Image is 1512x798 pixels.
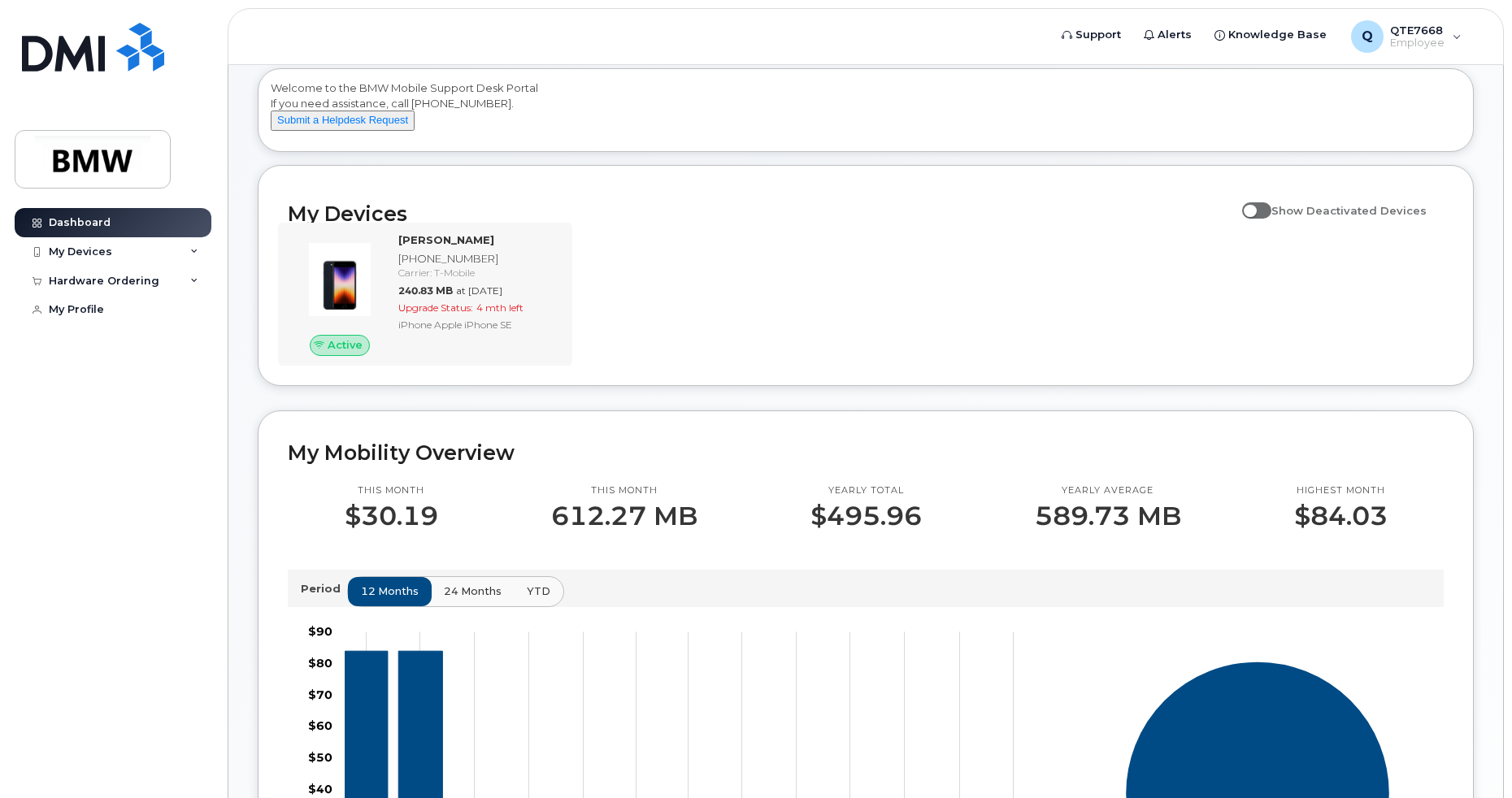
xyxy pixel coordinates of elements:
tspan: $40 [308,783,332,797]
h2: My Mobility Overview [288,440,1444,465]
div: Welcome to the BMW Mobile Support Desk Portal If you need assistance, call [PHONE_NUMBER]. [271,80,1461,145]
button: Submit a Helpdesk Request [271,111,415,131]
p: This month [345,484,438,497]
p: This month [551,484,697,497]
span: QTE7668 [1390,24,1445,37]
tspan: $70 [308,687,332,702]
p: Yearly average [1035,484,1181,497]
div: iPhone Apple iPhone SE [398,318,556,332]
span: 24 months [444,583,502,599]
a: Submit a Helpdesk Request [271,113,415,126]
span: Q [1362,27,1373,46]
h2: My Devices [288,202,1234,226]
p: 589.73 MB [1035,501,1181,531]
span: Knowledge Base [1228,27,1327,43]
span: Upgrade Status: [398,301,473,314]
p: $30.19 [345,501,438,531]
tspan: $50 [308,751,332,765]
span: Active [328,337,363,353]
a: Active[PERSON_NAME][PHONE_NUMBER]Carrier: T-Mobile240.83 MBat [DATE]Upgrade Status:4 mth leftiPho... [288,232,563,356]
a: Alerts [1132,19,1203,51]
span: 4 mth left [476,301,524,314]
p: Yearly total [810,484,922,497]
p: $495.96 [810,501,922,531]
a: Knowledge Base [1203,19,1338,51]
a: Support [1050,19,1132,51]
strong: [PERSON_NAME] [398,233,494,246]
span: Alerts [1158,27,1192,43]
tspan: $90 [308,624,332,639]
span: 240.83 MB [398,284,453,297]
span: Employee [1390,37,1445,50]
div: Carrier: T-Mobile [398,266,556,280]
p: Period [301,581,347,596]
tspan: $60 [308,719,332,734]
p: $84.03 [1294,501,1388,531]
p: 612.27 MB [551,501,697,531]
img: image20231002-3703462-10zne2t.jpeg [301,241,379,319]
span: Support [1075,27,1121,43]
span: YTD [527,583,550,599]
iframe: Messenger Launcher [1441,727,1500,786]
tspan: $80 [308,656,332,670]
span: Show Deactivated Devices [1271,204,1427,217]
div: QTE7668 [1340,20,1473,53]
p: Highest month [1294,484,1388,497]
div: [PHONE_NUMBER] [398,251,556,267]
input: Show Deactivated Devices [1242,195,1255,208]
span: at [DATE] [456,284,502,297]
